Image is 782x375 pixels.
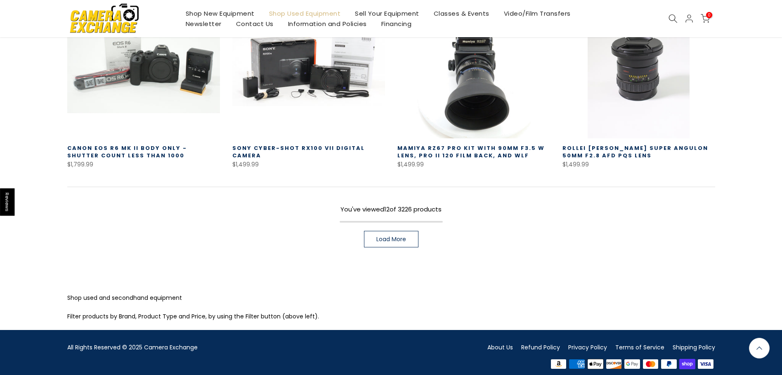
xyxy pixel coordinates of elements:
img: amazon payments [549,358,568,370]
p: Shop used and secondhand equipment [67,293,715,303]
a: Financing [374,19,419,29]
img: apple pay [586,358,605,370]
span: You've viewed of 3226 products [340,205,442,214]
span: 0 [706,12,712,18]
img: paypal [660,358,678,370]
a: Video/Film Transfers [496,8,578,19]
a: Privacy Policy [568,343,607,351]
a: 0 [701,14,710,23]
span: Load More [376,236,406,242]
div: $1,499.99 [397,159,550,170]
a: Mamiya RZ67 Pro Kit with 90MM F3.5 W Lens, Pro II 120 Film Back, and WLF [397,144,545,159]
a: Sony Cyber-shot RX100 VII Digital Camera [232,144,365,159]
p: Filter products by Brand, Product Type and Price, by using the Filter button (above left). [67,311,715,322]
img: discover [605,358,623,370]
a: Load More [364,231,418,247]
a: Sell Your Equipment [348,8,427,19]
div: All Rights Reserved © 2025 Camera Exchange [67,342,385,353]
a: Shop Used Equipment [262,8,348,19]
a: Canon EOS R6 Mk II Body Only - Shutter Count less than 1000 [67,144,187,159]
div: $1,499.99 [562,159,715,170]
div: $1,799.99 [67,159,220,170]
a: Terms of Service [615,343,664,351]
a: Refund Policy [521,343,560,351]
a: Back to the top [749,338,770,358]
img: shopify pay [678,358,697,370]
span: 12 [384,205,390,214]
a: Shipping Policy [673,343,715,351]
a: Rollei [PERSON_NAME] Super Angulon 50MM F2.8 AFD PQS Lens [562,144,708,159]
a: About Us [487,343,513,351]
a: Shop New Equipment [178,8,262,19]
a: Information and Policies [281,19,374,29]
img: visa [697,358,715,370]
img: master [641,358,660,370]
img: google pay [623,358,642,370]
a: Contact Us [229,19,281,29]
a: Newsletter [178,19,229,29]
a: Classes & Events [426,8,496,19]
div: $1,499.99 [232,159,385,170]
img: american express [568,358,586,370]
